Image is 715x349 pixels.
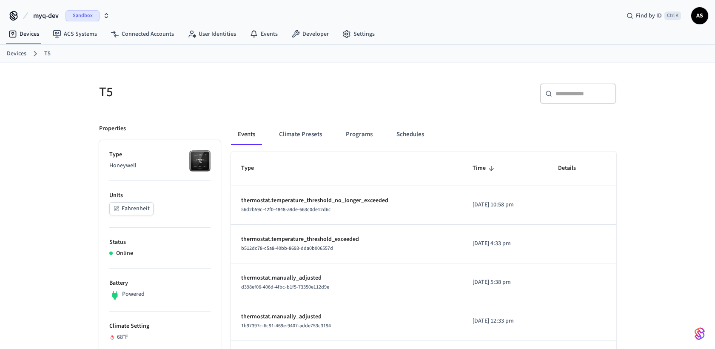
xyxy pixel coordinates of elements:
[46,26,104,42] a: ACS Systems
[44,49,51,58] a: T5
[109,238,211,247] p: Status
[7,49,26,58] a: Devices
[116,249,133,258] p: Online
[241,283,329,291] span: d398ef06-406d-4fbc-b1f5-73350e112d9e
[339,124,379,145] button: Programs
[109,322,211,331] p: Climate Setting
[272,124,329,145] button: Climate Presets
[558,162,587,175] span: Details
[104,26,181,42] a: Connected Accounts
[241,245,333,252] span: b512dc78-c5a8-40bb-8693-dda0b006557d
[231,124,262,145] button: Events
[109,161,211,170] p: Honeywell
[636,11,662,20] span: Find by ID
[241,274,453,283] p: thermostat.manually_adjusted
[122,290,145,299] p: Powered
[241,322,331,329] span: 1b97397c-6c91-469e-9407-adde753c3194
[691,7,708,24] button: AS
[241,206,331,213] span: 56d2b59c-42f0-4848-a9de-663c0de12d6c
[109,202,154,215] button: Fahrenheit
[189,150,211,172] img: honeywell_t5t6
[285,26,336,42] a: Developer
[336,26,382,42] a: Settings
[109,191,211,200] p: Units
[33,11,59,21] span: myq-dev
[241,162,265,175] span: Type
[473,200,538,209] p: [DATE] 10:58 pm
[99,124,126,133] p: Properties
[181,26,243,42] a: User Identities
[390,124,431,145] button: Schedules
[109,279,211,288] p: Battery
[109,333,211,342] div: 68 °F
[692,8,707,23] span: AS
[241,196,453,205] p: thermostat.temperature_threshold_no_longer_exceeded
[66,10,100,21] span: Sandbox
[241,235,453,244] p: thermostat.temperature_threshold_exceeded
[473,317,538,326] p: [DATE] 12:33 pm
[473,239,538,248] p: [DATE] 4:33 pm
[473,162,497,175] span: Time
[473,278,538,287] p: [DATE] 5:38 pm
[99,83,353,101] h5: T5
[2,26,46,42] a: Devices
[109,150,211,159] p: Type
[695,327,705,340] img: SeamLogoGradient.69752ec5.svg
[241,312,453,321] p: thermostat.manually_adjusted
[664,11,681,20] span: Ctrl K
[620,8,688,23] div: Find by IDCtrl K
[243,26,285,42] a: Events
